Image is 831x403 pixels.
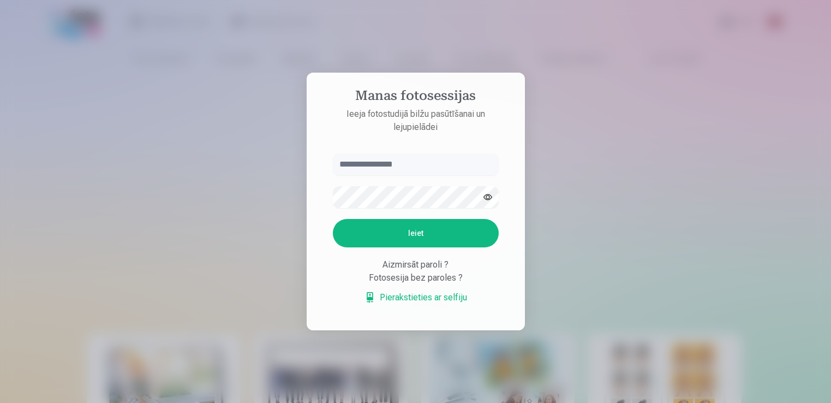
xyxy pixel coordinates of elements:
[364,291,467,304] a: Pierakstieties ar selfiju
[322,108,510,134] p: Ieeja fotostudijā bilžu pasūtīšanai un lejupielādei
[322,88,510,108] h4: Manas fotosessijas
[333,258,499,271] div: Aizmirsāt paroli ?
[333,271,499,285] div: Fotosesija bez paroles ?
[333,219,499,247] button: Ieiet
